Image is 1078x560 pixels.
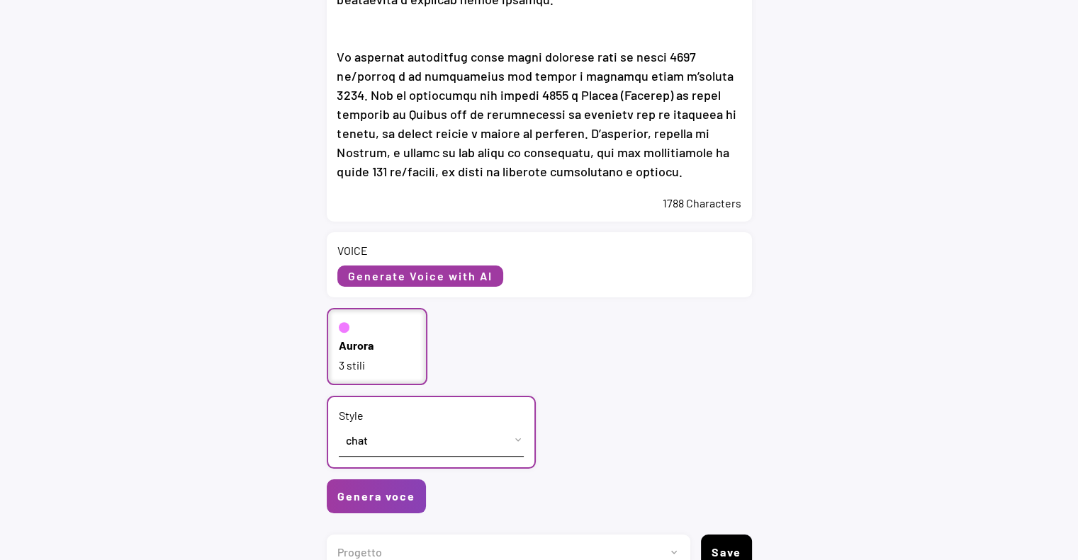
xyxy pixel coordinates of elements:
div: 3 stili [339,358,416,373]
button: Generate Voice with AI [337,265,503,287]
button: Genera voce [327,479,426,513]
div: Aurora [339,338,374,353]
div: Style [339,408,364,423]
div: 1788 Characters [337,195,741,211]
div: VOICE [337,243,368,258]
